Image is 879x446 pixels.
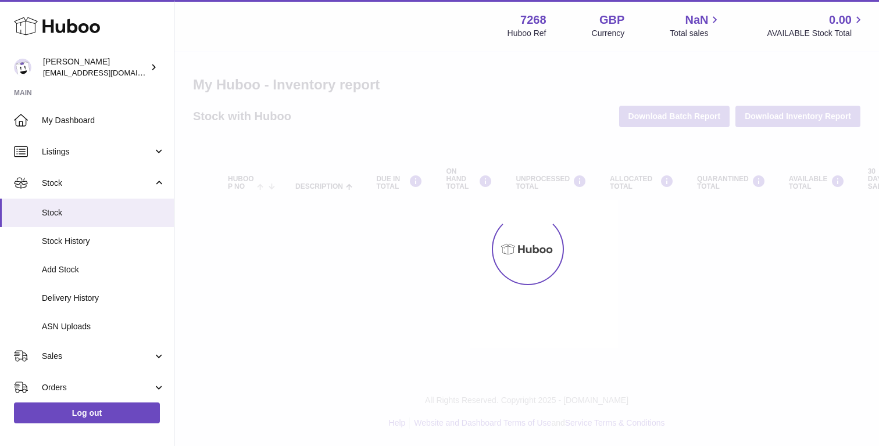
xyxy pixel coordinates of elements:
[42,207,165,218] span: Stock
[42,264,165,275] span: Add Stock
[43,56,148,78] div: [PERSON_NAME]
[670,28,721,39] span: Total sales
[42,293,165,304] span: Delivery History
[42,146,153,157] span: Listings
[592,28,625,39] div: Currency
[767,28,865,39] span: AVAILABLE Stock Total
[14,402,160,423] a: Log out
[520,12,546,28] strong: 7268
[42,321,165,332] span: ASN Uploads
[42,351,153,362] span: Sales
[42,115,165,126] span: My Dashboard
[829,12,852,28] span: 0.00
[767,12,865,39] a: 0.00 AVAILABLE Stock Total
[685,12,708,28] span: NaN
[42,178,153,189] span: Stock
[42,236,165,247] span: Stock History
[508,28,546,39] div: Huboo Ref
[14,59,31,76] img: matt.storey@huboo.co.uk
[43,68,171,77] span: [EMAIL_ADDRESS][DOMAIN_NAME]
[670,12,721,39] a: NaN Total sales
[42,382,153,393] span: Orders
[599,12,624,28] strong: GBP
